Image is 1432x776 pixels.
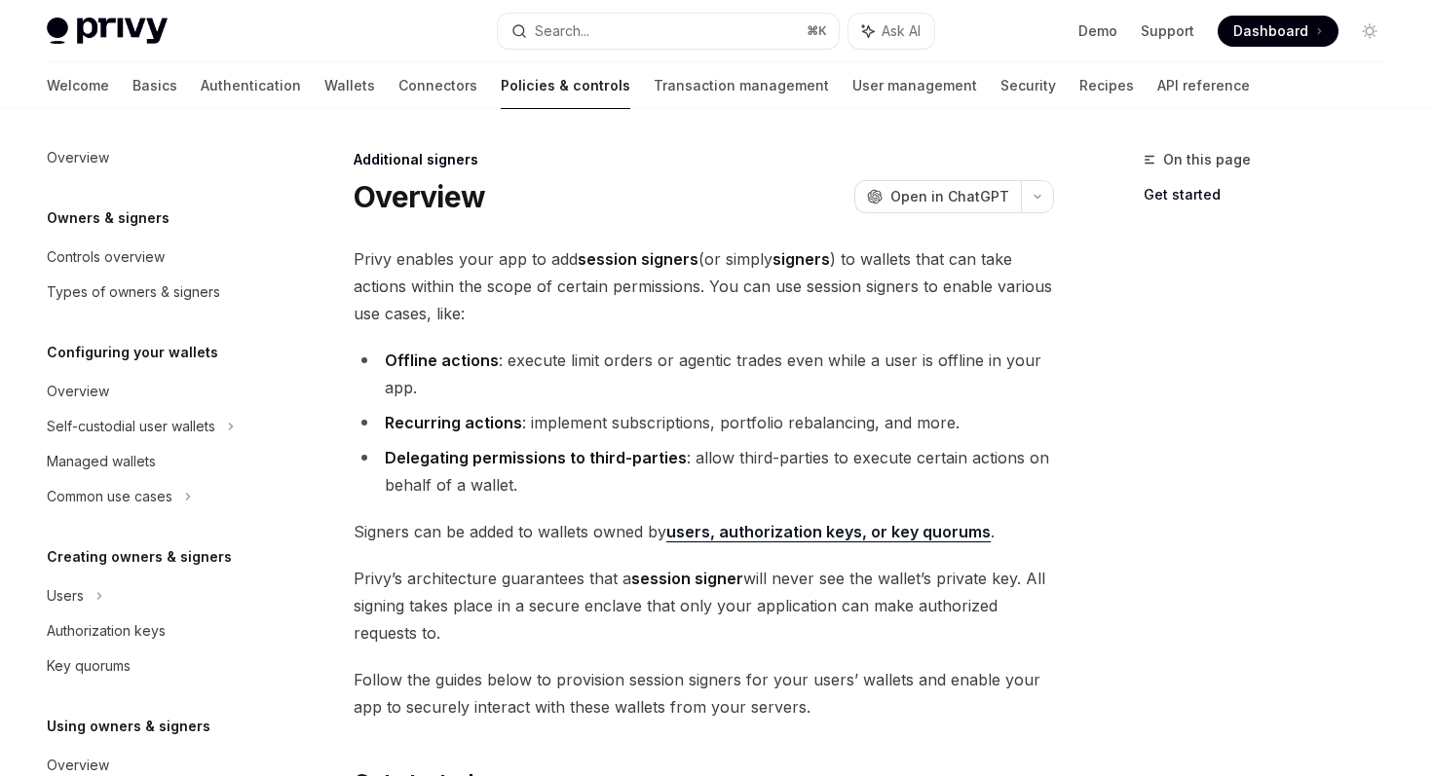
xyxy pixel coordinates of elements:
[47,450,156,473] div: Managed wallets
[654,62,829,109] a: Transaction management
[47,715,210,738] h5: Using owners & signers
[31,444,281,479] a: Managed wallets
[1218,16,1338,47] a: Dashboard
[31,613,281,648] a: Authorization keys
[1141,21,1194,41] a: Support
[1000,62,1056,109] a: Security
[31,648,281,684] a: Key quorums
[47,206,170,230] h5: Owners & signers
[354,245,1054,327] span: Privy enables your app to add (or simply ) to wallets that can take actions within the scope of c...
[385,351,499,370] strong: Offline actions
[354,409,1054,436] li: : implement subscriptions, portfolio rebalancing, and more.
[631,569,743,588] strong: session signer
[385,413,522,432] strong: Recurring actions
[1157,62,1250,109] a: API reference
[535,19,589,43] div: Search...
[1354,16,1385,47] button: Toggle dark mode
[31,275,281,310] a: Types of owners & signers
[1079,62,1134,109] a: Recipes
[47,62,109,109] a: Welcome
[31,240,281,275] a: Controls overview
[807,23,827,39] span: ⌘ K
[47,18,168,45] img: light logo
[47,654,131,678] div: Key quorums
[666,522,991,542] a: users, authorization keys, or key quorums
[854,180,1021,213] button: Open in ChatGPT
[31,374,281,409] a: Overview
[498,14,838,49] button: Search...⌘K
[398,62,477,109] a: Connectors
[385,448,687,467] strong: Delegating permissions to third-parties
[47,245,165,269] div: Controls overview
[31,140,281,175] a: Overview
[852,62,977,109] a: User management
[1144,179,1401,210] a: Get started
[1078,21,1117,41] a: Demo
[47,341,218,364] h5: Configuring your wallets
[47,584,84,608] div: Users
[354,150,1054,169] div: Additional signers
[501,62,630,109] a: Policies & controls
[324,62,375,109] a: Wallets
[354,444,1054,499] li: : allow third-parties to execute certain actions on behalf of a wallet.
[578,249,698,269] strong: session signers
[47,545,232,569] h5: Creating owners & signers
[890,187,1009,206] span: Open in ChatGPT
[354,347,1054,401] li: : execute limit orders or agentic trades even while a user is offline in your app.
[47,619,166,643] div: Authorization keys
[354,565,1054,647] span: Privy’s architecture guarantees that a will never see the wallet’s private key. All signing takes...
[354,518,1054,545] span: Signers can be added to wallets owned by .
[201,62,301,109] a: Authentication
[1233,21,1308,41] span: Dashboard
[47,380,109,403] div: Overview
[882,21,921,41] span: Ask AI
[47,146,109,169] div: Overview
[1163,148,1251,171] span: On this page
[848,14,934,49] button: Ask AI
[47,415,215,438] div: Self-custodial user wallets
[47,485,172,508] div: Common use cases
[354,179,485,214] h1: Overview
[773,249,830,269] strong: signers
[354,666,1054,721] span: Follow the guides below to provision session signers for your users’ wallets and enable your app ...
[132,62,177,109] a: Basics
[47,280,220,304] div: Types of owners & signers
